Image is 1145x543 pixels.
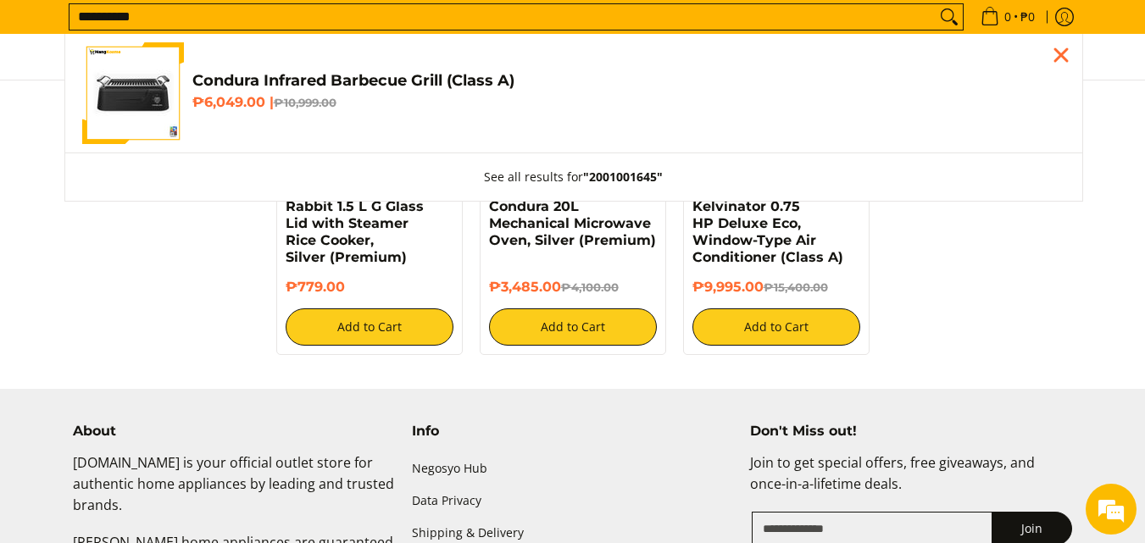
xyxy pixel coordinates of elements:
[561,280,619,294] del: ₱4,100.00
[286,198,424,265] a: Rabbit 1.5 L G Glass Lid with Steamer Rice Cooker, Silver (Premium)
[412,485,734,517] a: Data Privacy
[692,198,843,265] a: Kelvinator 0.75 HP Deluxe Eco, Window-Type Air Conditioner (Class A)
[192,94,1065,111] h6: ₱6,049.00 |
[467,153,680,201] button: See all results for"2001001645"
[412,452,734,485] a: Negosyo Hub
[975,8,1040,26] span: •
[73,452,395,532] p: [DOMAIN_NAME] is your official outlet store for authentic home appliances by leading and trusted ...
[692,308,860,346] button: Add to Cart
[73,423,395,440] h4: About
[750,423,1072,440] h4: Don't Miss out!
[82,42,1065,144] a: condura-barbeque-infrared-grill-mang-kosme Condura Infrared Barbecue Grill (Class A) ₱6,049.00 |₱...
[82,42,184,144] img: condura-barbeque-infrared-grill-mang-kosme
[1048,42,1074,68] div: Close pop up
[489,279,657,296] h6: ₱3,485.00
[1002,11,1014,23] span: 0
[489,308,657,346] button: Add to Cart
[489,198,656,248] a: Condura 20L Mechanical Microwave Oven, Silver (Premium)
[692,279,860,296] h6: ₱9,995.00
[764,280,828,294] del: ₱15,400.00
[286,279,453,296] h6: ₱779.00
[286,308,453,346] button: Add to Cart
[1018,11,1037,23] span: ₱0
[936,4,963,30] button: Search
[192,71,1065,91] h4: Condura Infrared Barbecue Grill (Class A)
[750,452,1072,512] p: Join to get special offers, free giveaways, and once-in-a-lifetime deals.
[583,169,663,185] strong: "2001001645"
[412,423,734,440] h4: Info
[274,96,336,109] del: ₱10,999.00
